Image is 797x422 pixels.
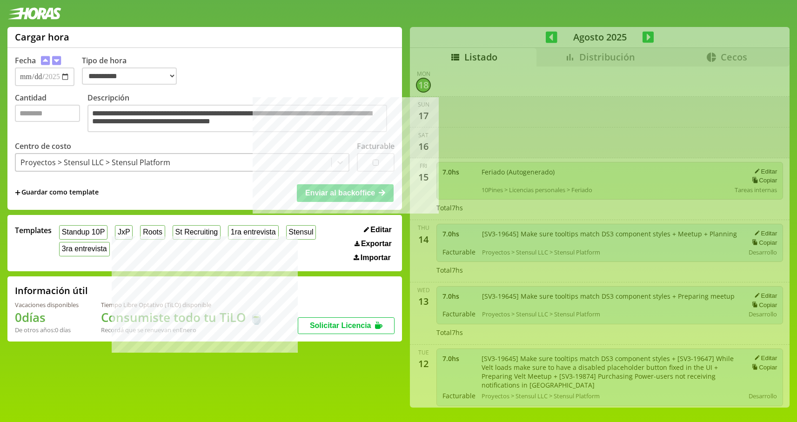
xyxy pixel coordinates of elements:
[15,309,79,326] h1: 0 días
[361,240,392,248] span: Exportar
[15,284,88,297] h2: Información útil
[15,326,79,334] div: De otros años: 0 días
[228,225,279,240] button: 1ra entrevista
[15,31,69,43] h1: Cargar hora
[370,226,391,234] span: Editar
[82,67,177,85] select: Tipo de hora
[15,141,71,151] label: Centro de costo
[286,225,316,240] button: Stensul
[82,55,184,86] label: Tipo de hora
[140,225,165,240] button: Roots
[15,188,99,198] span: +Guardar como template
[361,225,395,234] button: Editar
[297,184,394,202] button: Enviar al backoffice
[59,242,110,256] button: 3ra entrevista
[298,317,395,334] button: Solicitar Licencia
[7,7,61,20] img: logotipo
[87,105,387,132] textarea: Descripción
[352,239,395,248] button: Exportar
[173,225,221,240] button: St Recruiting
[115,225,133,240] button: JxP
[59,225,107,240] button: Standup 10P
[15,225,52,235] span: Templates
[310,322,371,329] span: Solicitar Licencia
[101,309,264,326] h1: Consumiste todo tu TiLO 🍵
[180,326,196,334] b: Enero
[305,189,375,197] span: Enviar al backoffice
[101,326,264,334] div: Recordá que se renuevan en
[15,93,87,134] label: Cantidad
[101,301,264,309] div: Tiempo Libre Optativo (TiLO) disponible
[361,254,391,262] span: Importar
[15,55,36,66] label: Fecha
[15,301,79,309] div: Vacaciones disponibles
[15,105,80,122] input: Cantidad
[15,188,20,198] span: +
[357,141,395,151] label: Facturable
[87,93,395,134] label: Descripción
[20,157,170,167] div: Proyectos > Stensul LLC > Stensul Platform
